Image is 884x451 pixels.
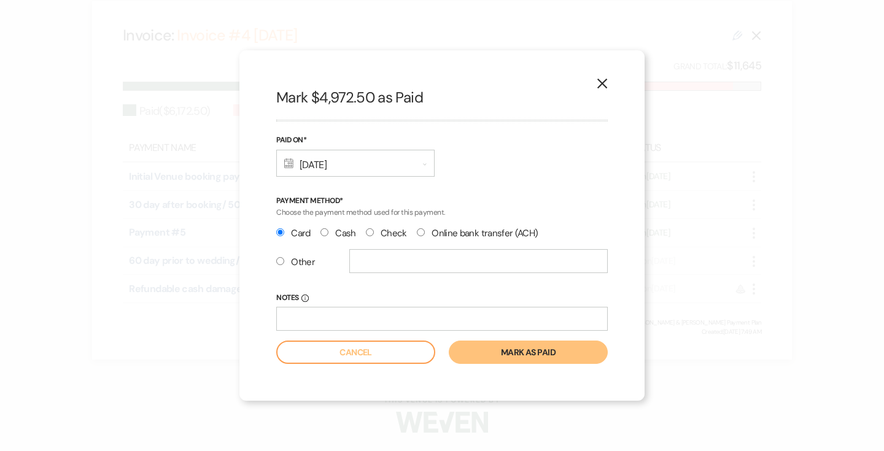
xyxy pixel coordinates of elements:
p: Payment Method* [276,195,608,207]
input: Cash [320,228,328,236]
button: Mark as paid [449,341,608,364]
label: Check [366,225,407,242]
span: Choose the payment method used for this payment. [276,207,445,217]
input: Check [366,228,374,236]
button: Cancel [276,341,435,364]
label: Notes [276,291,608,305]
label: Other [276,254,315,271]
label: Cash [320,225,356,242]
label: Paid On* [276,134,435,147]
label: Online bank transfer (ACH) [417,225,538,242]
input: Card [276,228,284,236]
div: [DATE] [276,150,435,177]
label: Card [276,225,311,242]
h2: Mark $4,972.50 as Paid [276,87,608,108]
input: Other [276,257,284,265]
input: Online bank transfer (ACH) [417,228,425,236]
